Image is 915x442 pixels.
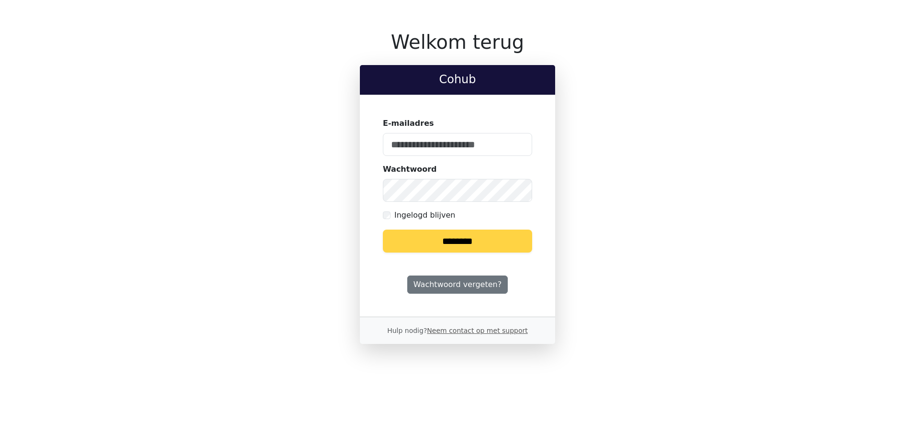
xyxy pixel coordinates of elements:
a: Wachtwoord vergeten? [407,276,508,294]
small: Hulp nodig? [387,327,528,334]
a: Neem contact op met support [427,327,527,334]
label: E-mailadres [383,118,434,129]
h2: Cohub [368,73,547,87]
h1: Welkom terug [360,31,555,54]
label: Ingelogd blijven [394,210,455,221]
label: Wachtwoord [383,164,437,175]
